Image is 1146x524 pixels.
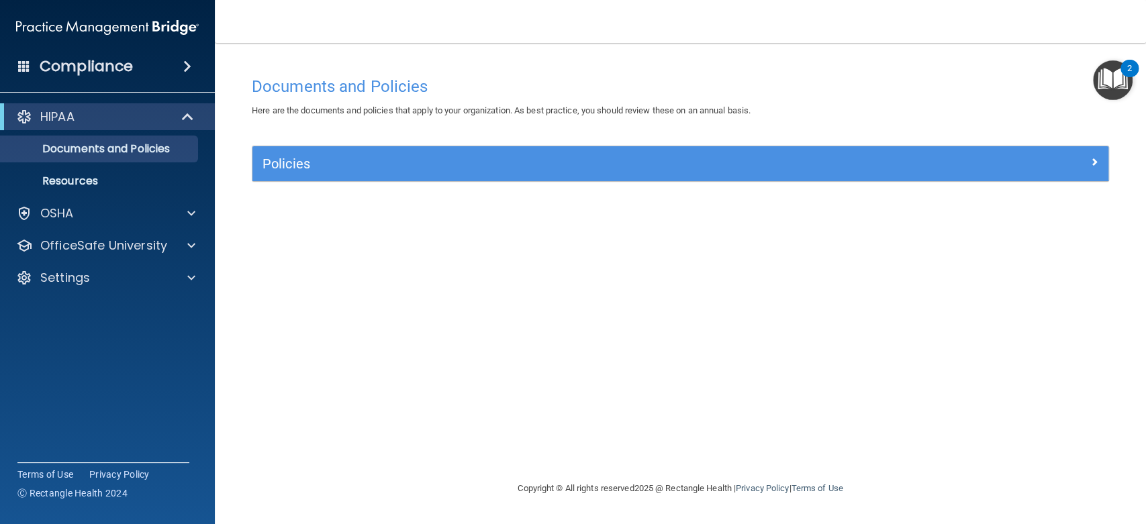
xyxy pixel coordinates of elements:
a: HIPAA [16,109,195,125]
a: Privacy Policy [89,468,150,481]
a: Privacy Policy [736,483,789,493]
a: Terms of Use [791,483,843,493]
a: Settings [16,270,195,286]
p: OfficeSafe University [40,238,167,254]
a: Policies [262,153,1098,174]
span: Ⓒ Rectangle Health 2024 [17,486,128,500]
span: Here are the documents and policies that apply to your organization. As best practice, you should... [252,105,751,115]
a: OSHA [16,205,195,221]
img: PMB logo [16,14,199,41]
p: Settings [40,270,90,286]
h5: Policies [262,156,884,171]
h4: Documents and Policies [252,78,1109,95]
button: Open Resource Center, 2 new notifications [1093,60,1133,100]
div: Copyright © All rights reserved 2025 @ Rectangle Health | | [436,467,926,510]
p: HIPAA [40,109,75,125]
p: Documents and Policies [9,142,192,156]
a: Terms of Use [17,468,73,481]
a: OfficeSafe University [16,238,195,254]
p: OSHA [40,205,74,221]
p: Resources [9,174,192,188]
h4: Compliance [40,57,133,76]
div: 2 [1127,68,1132,86]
